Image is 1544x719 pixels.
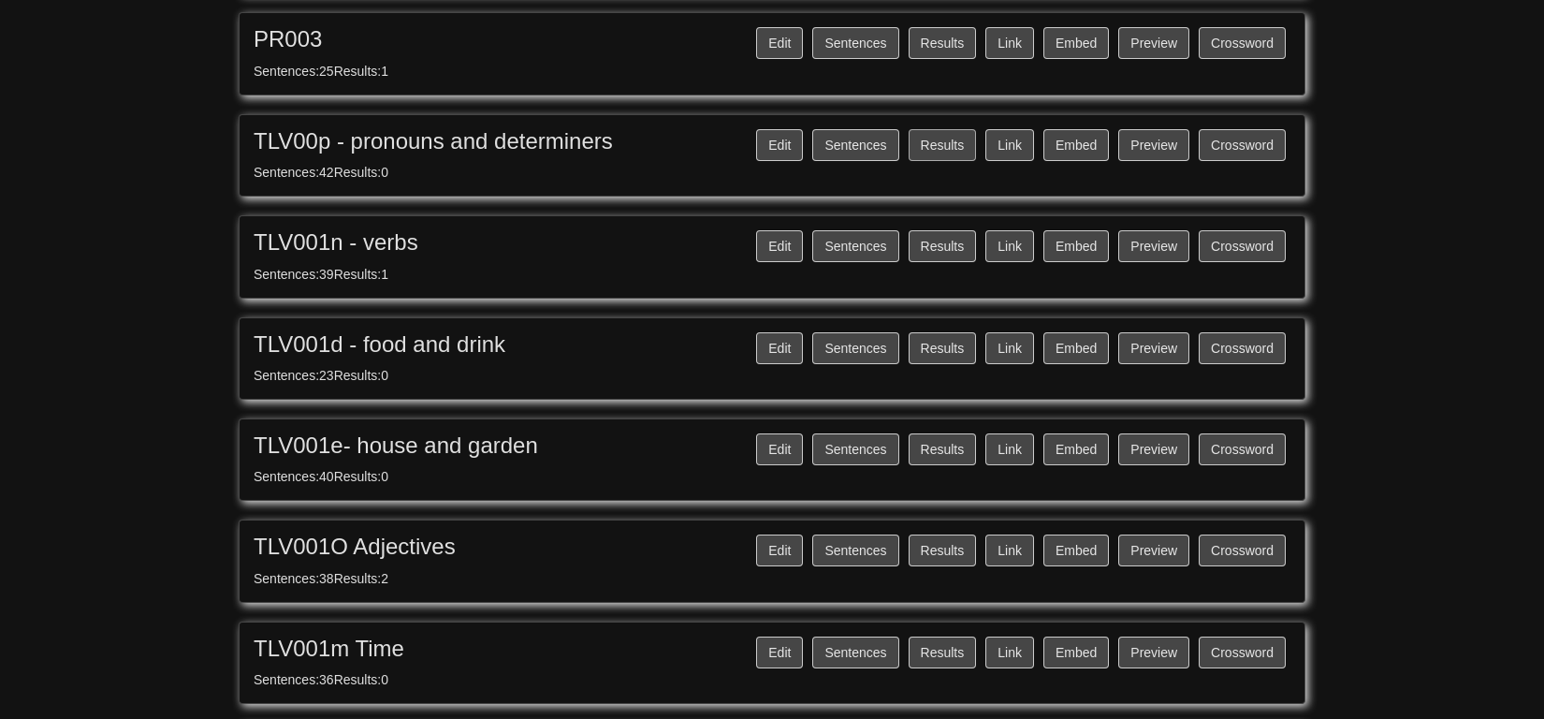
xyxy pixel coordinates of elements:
button: Edit [756,535,803,566]
h3: TLV001O Adjectives [254,535,1290,559]
button: Embed [1043,433,1109,465]
button: Crossword [1199,332,1286,364]
button: Results [909,27,977,59]
button: Crossword [1199,230,1286,262]
a: Preview [1118,27,1189,59]
button: Crossword [1199,129,1286,161]
a: Preview [1118,433,1189,465]
button: Results [909,433,977,465]
button: Edit [756,129,803,161]
button: Sentences [812,433,898,465]
button: Embed [1043,637,1109,668]
a: Preview [1118,637,1189,668]
a: Preview [1118,332,1189,364]
button: Crossword [1199,637,1286,668]
h3: TLV001m Time [254,637,1290,661]
h3: TLV00p - pronouns and determiners [254,129,1290,154]
h3: TLV001e- house and garden [254,433,1290,458]
div: Sentences: 39 Results: 1 [254,265,1290,284]
button: Crossword [1199,27,1286,59]
button: Edit [756,332,803,364]
button: Link [985,27,1034,59]
button: Embed [1043,27,1109,59]
button: Embed [1043,129,1109,161]
button: Sentences [812,230,898,262]
button: Sentences [812,535,898,566]
button: Embed [1043,535,1109,566]
div: Sentences: 42 Results: 0 [254,163,1290,182]
h3: TLV001n - verbs [254,230,1290,255]
button: Crossword [1199,433,1286,465]
button: Results [909,230,977,262]
button: Edit [756,433,803,465]
button: Sentences [812,332,898,364]
a: Preview [1118,535,1189,566]
button: Embed [1043,230,1109,262]
a: Preview [1118,129,1189,161]
button: Crossword [1199,535,1286,566]
h3: TLV001d - food and drink [254,332,1290,357]
button: Embed [1043,332,1109,364]
button: Link [985,535,1034,566]
button: Sentences [812,129,898,161]
button: Edit [756,230,803,262]
div: Sentences: 40 Results: 0 [254,467,1290,486]
button: Results [909,332,977,364]
div: Sentences: 25 Results: 1 [254,62,1290,81]
button: Link [985,230,1034,262]
h3: PR003 [254,27,1290,51]
div: Sentences: 38 Results: 2 [254,569,1290,588]
button: Sentences [812,637,898,668]
button: Link [985,129,1034,161]
button: Link [985,433,1034,465]
div: Sentences: 36 Results: 0 [254,670,1290,689]
button: Results [909,129,977,161]
a: Preview [1118,230,1189,262]
button: Link [985,637,1034,668]
button: Edit [756,637,803,668]
button: Results [909,535,977,566]
button: Sentences [812,27,898,59]
button: Edit [756,27,803,59]
div: Sentences: 23 Results: 0 [254,366,1290,385]
button: Link [985,332,1034,364]
button: Results [909,637,977,668]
